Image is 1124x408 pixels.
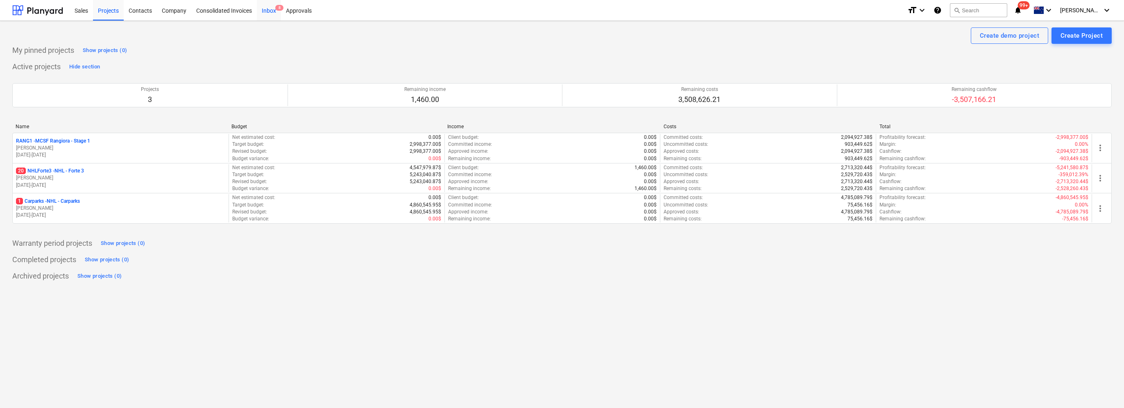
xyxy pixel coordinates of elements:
[12,238,92,248] p: Warranty period projects
[77,272,122,281] div: Show projects (0)
[841,171,872,178] p: 2,529,720.43$
[410,209,441,215] p: 4,860,545.95$
[16,145,225,152] p: [PERSON_NAME]
[428,215,441,222] p: 0.00$
[879,215,926,222] p: Remaining cashflow :
[448,155,491,162] p: Remaining income :
[12,62,61,72] p: Active projects
[1075,141,1088,148] p: 0.00%
[231,124,441,129] div: Budget
[848,215,872,222] p: 75,456.16$
[879,209,902,215] p: Cashflow :
[1095,173,1105,183] span: more_vert
[1056,134,1088,141] p: -2,998,377.00$
[664,134,703,141] p: Committed costs :
[232,209,267,215] p: Revised budget :
[952,95,997,104] p: -3,507,166.21
[678,86,721,93] p: Remaining costs
[81,44,129,57] button: Show projects (0)
[879,134,926,141] p: Profitability forecast :
[1056,194,1088,201] p: -4,860,545.95$
[841,148,872,155] p: 2,094,927.38$
[934,5,942,15] i: Knowledge base
[448,178,488,185] p: Approved income :
[917,5,927,15] i: keyboard_arrow_down
[841,194,872,201] p: 4,785,089.79$
[232,171,264,178] p: Target budget :
[448,202,492,209] p: Committed income :
[1102,5,1112,15] i: keyboard_arrow_down
[12,45,74,55] p: My pinned projects
[232,194,275,201] p: Net estimated cost :
[16,168,26,174] span: 20
[69,62,100,72] div: Hide section
[841,209,872,215] p: 4,785,089.79$
[879,124,1089,129] div: Total
[16,168,84,175] p: NHLForte3 - NHL - Forte 3
[410,141,441,148] p: 2,998,377.00$
[16,175,225,181] p: [PERSON_NAME]
[644,141,657,148] p: 0.00$
[448,141,492,148] p: Committed income :
[101,239,145,248] div: Show projects (0)
[448,209,488,215] p: Approved income :
[1056,148,1088,155] p: -2,094,927.38$
[1062,215,1088,222] p: -75,456.16$
[678,95,721,104] p: 3,508,626.21
[428,194,441,201] p: 0.00$
[428,134,441,141] p: 0.00$
[841,164,872,171] p: 2,713,320.44$
[879,155,926,162] p: Remaining cashflow :
[1051,27,1112,44] button: Create Project
[410,171,441,178] p: 5,243,040.87$
[232,148,267,155] p: Revised budget :
[907,5,917,15] i: format_size
[644,171,657,178] p: 0.00$
[232,185,269,192] p: Budget variance :
[980,30,1039,41] div: Create demo project
[879,171,896,178] p: Margin :
[664,202,708,209] p: Uncommitted costs :
[635,185,657,192] p: 1,460.00$
[644,209,657,215] p: 0.00$
[879,141,896,148] p: Margin :
[448,171,492,178] p: Committed income :
[1056,164,1088,171] p: -5,241,580.87$
[410,148,441,155] p: 2,998,377.00$
[841,134,872,141] p: 2,094,927.38$
[954,7,960,14] span: search
[410,178,441,185] p: 5,243,040.87$
[644,178,657,185] p: 0.00$
[448,134,479,141] p: Client budget :
[841,178,872,185] p: 2,713,320.44$
[75,270,124,283] button: Show projects (0)
[448,215,491,222] p: Remaining income :
[410,164,441,171] p: 4,547,979.87$
[664,185,702,192] p: Remaining costs :
[1095,143,1105,153] span: more_vert
[644,202,657,209] p: 0.00$
[879,185,926,192] p: Remaining cashflow :
[664,178,699,185] p: Approved costs :
[1056,178,1088,185] p: -2,713,320.44$
[16,198,225,219] div: 1Carparks -NHL - Carparks[PERSON_NAME][DATE]-[DATE]
[428,155,441,162] p: 0.00$
[12,255,76,265] p: Completed projects
[448,185,491,192] p: Remaining income :
[664,194,703,201] p: Committed costs :
[879,148,902,155] p: Cashflow :
[664,171,708,178] p: Uncommitted costs :
[1044,5,1054,15] i: keyboard_arrow_down
[644,155,657,162] p: 0.00$
[848,202,872,209] p: 75,456.16$
[83,253,131,266] button: Show projects (0)
[16,138,225,159] div: RANG1 -MCSF Rangiora - Stage 1[PERSON_NAME][DATE]-[DATE]
[664,209,699,215] p: Approved costs :
[448,148,488,155] p: Approved income :
[664,155,702,162] p: Remaining costs :
[16,198,80,205] p: Carparks - NHL - Carparks
[1061,30,1103,41] div: Create Project
[16,198,23,204] span: 1
[841,185,872,192] p: 2,529,720.43$
[664,148,699,155] p: Approved costs :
